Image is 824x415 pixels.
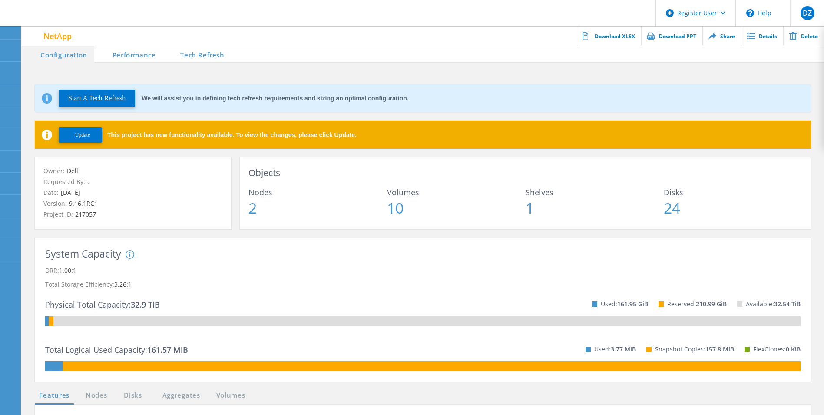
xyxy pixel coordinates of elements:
p: Project ID: [43,210,222,219]
a: Details [741,26,783,46]
a: Aggregates [157,390,206,401]
a: Volumes [212,390,250,401]
a: Features [35,390,74,401]
p: Owner: [43,166,222,176]
span: 210.99 GiB [696,300,727,308]
span: Nodes [248,188,387,196]
svg: \n [746,9,754,17]
button: Start A Tech Refresh [59,90,135,107]
span: 0 KiB [786,345,801,353]
a: Download XLSX [577,26,641,46]
span: Dell [65,167,78,175]
span: 157.8 MiB [705,345,734,353]
p: Requested By: [43,177,222,187]
div: We will assist you in defining tech refresh requirements and sizing an optimal configuration. [142,95,408,101]
span: [DATE] [59,188,80,197]
span: 3.77 MiB [611,345,636,353]
button: Update [59,127,102,143]
p: Physical Total Capacity: [45,298,160,311]
span: 24 [664,201,802,215]
p: Used: [601,297,648,311]
p: Available: [746,297,801,311]
span: Volumes [387,188,526,196]
a: Download PPT [641,26,702,46]
a: Nodes [83,390,110,401]
p: Version: [43,199,222,208]
p: Reserved: [667,297,727,311]
span: NetApp [43,32,72,40]
h3: System Capacity [45,248,121,259]
a: Disks [121,390,145,401]
a: Live Optics Dashboard [9,18,102,24]
span: 32.54 TiB [774,300,801,308]
span: Shelves [526,188,664,196]
span: Update [75,132,90,138]
span: This project has new functionality available. To view the changes, please click Update. [107,132,357,138]
p: Date: [43,188,222,197]
a: Delete [783,26,824,46]
span: 161.57 MiB [147,345,188,355]
p: DRR: [45,264,801,278]
p: FlexClones: [753,342,801,356]
span: 1.00:1 [59,266,76,274]
span: 1 [526,201,664,215]
span: 10 [387,201,526,215]
h3: Objects [248,166,802,180]
span: 2 [248,201,387,215]
span: 3.26:1 [114,280,132,288]
p: Total Logical Used Capacity: [45,343,188,357]
p: Used: [594,342,636,356]
a: Share [702,26,741,46]
span: 217057 [73,210,96,218]
p: Snapshot Copies: [655,342,734,356]
p: Total Storage Efficiency: [45,278,801,291]
span: DZ [803,10,812,17]
span: 9.16.1RC1 [67,199,98,207]
span: , [85,177,89,186]
span: 161.95 GiB [617,300,648,308]
span: Disks [664,188,802,196]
